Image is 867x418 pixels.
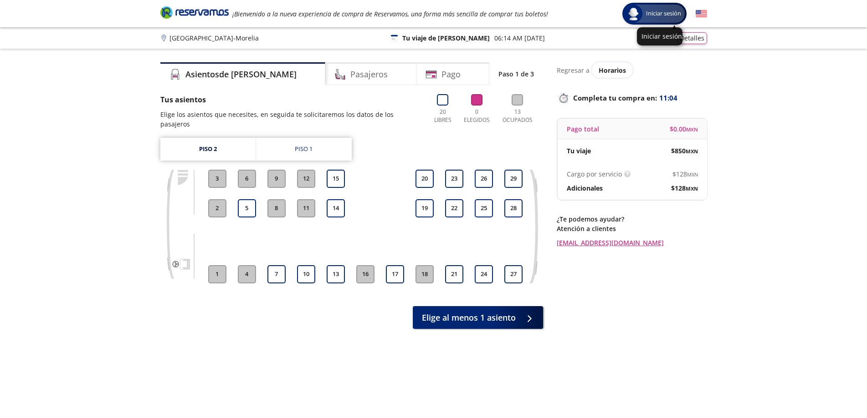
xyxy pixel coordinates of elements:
p: Regresar a [557,65,590,75]
button: 17 [386,265,404,283]
button: 16 [356,265,375,283]
p: Cargo por servicio [567,169,622,179]
button: 12 [297,170,315,188]
p: Pago total [567,124,599,134]
span: Horarios [599,66,626,75]
p: Iniciar sesión [641,32,678,40]
button: 24 [475,265,493,283]
i: Brand Logo [160,5,229,19]
button: 6 [238,170,256,188]
p: Atención a clientes [557,224,707,233]
button: Detalles [677,32,707,44]
p: Adicionales [567,183,603,193]
em: ¡Bienvenido a la nueva experiencia de compra de Reservamos, una forma más sencilla de comprar tus... [232,10,548,18]
p: Tu viaje [567,146,591,156]
div: Piso 1 [295,145,313,154]
p: Completa tu compra en : [557,91,707,104]
div: Regresar a ver horarios [557,62,707,78]
button: 19 [416,199,434,217]
button: 21 [445,265,463,283]
iframe: Messagebird Livechat Widget [814,365,858,409]
button: 22 [445,199,463,217]
p: [GEOGRAPHIC_DATA] - Morelia [169,33,259,43]
button: 10 [297,265,315,283]
button: 18 [416,265,434,283]
p: 13 Ocupados [499,108,536,124]
small: MXN [686,148,698,155]
h4: Pasajeros [350,68,388,81]
a: Piso 2 [160,138,256,161]
button: 7 [267,265,286,283]
p: 20 Libres [431,108,455,124]
span: $ 128 [671,183,698,193]
span: $ 850 [671,146,698,156]
button: 27 [504,265,523,283]
button: 9 [267,170,286,188]
button: English [696,8,707,20]
button: 3 [208,170,226,188]
button: 25 [475,199,493,217]
button: 15 [327,170,345,188]
button: 11 [297,199,315,217]
a: Piso 1 [256,138,352,161]
h4: Asientos de [PERSON_NAME] [185,68,297,81]
small: MXN [686,126,698,133]
button: 14 [327,199,345,217]
button: 4 [238,265,256,283]
p: ¿Te podemos ayudar? [557,214,707,224]
button: 13 [327,265,345,283]
button: 2 [208,199,226,217]
span: $ 128 [672,169,698,179]
button: 1 [208,265,226,283]
button: 23 [445,170,463,188]
a: Brand Logo [160,5,229,22]
a: [EMAIL_ADDRESS][DOMAIN_NAME] [557,238,707,247]
small: MXN [686,185,698,192]
small: MXN [687,171,698,178]
button: 29 [504,170,523,188]
span: Iniciar sesión [642,9,685,18]
button: 8 [267,199,286,217]
span: $ 0.00 [670,124,698,134]
p: 06:14 AM [DATE] [494,33,545,43]
p: Paso 1 de 3 [498,69,534,79]
span: 11:04 [659,93,677,103]
button: 26 [475,170,493,188]
span: Elige al menos 1 asiento [422,312,516,324]
button: 28 [504,199,523,217]
p: Elige los asientos que necesites, en seguida te solicitaremos los datos de los pasajeros [160,110,421,129]
p: Tus asientos [160,94,421,105]
p: Tu viaje de [PERSON_NAME] [402,33,490,43]
button: 5 [238,199,256,217]
p: 0 Elegidos [462,108,492,124]
button: 20 [416,170,434,188]
h4: Pago [441,68,461,81]
button: Elige al menos 1 asiento [413,306,543,329]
